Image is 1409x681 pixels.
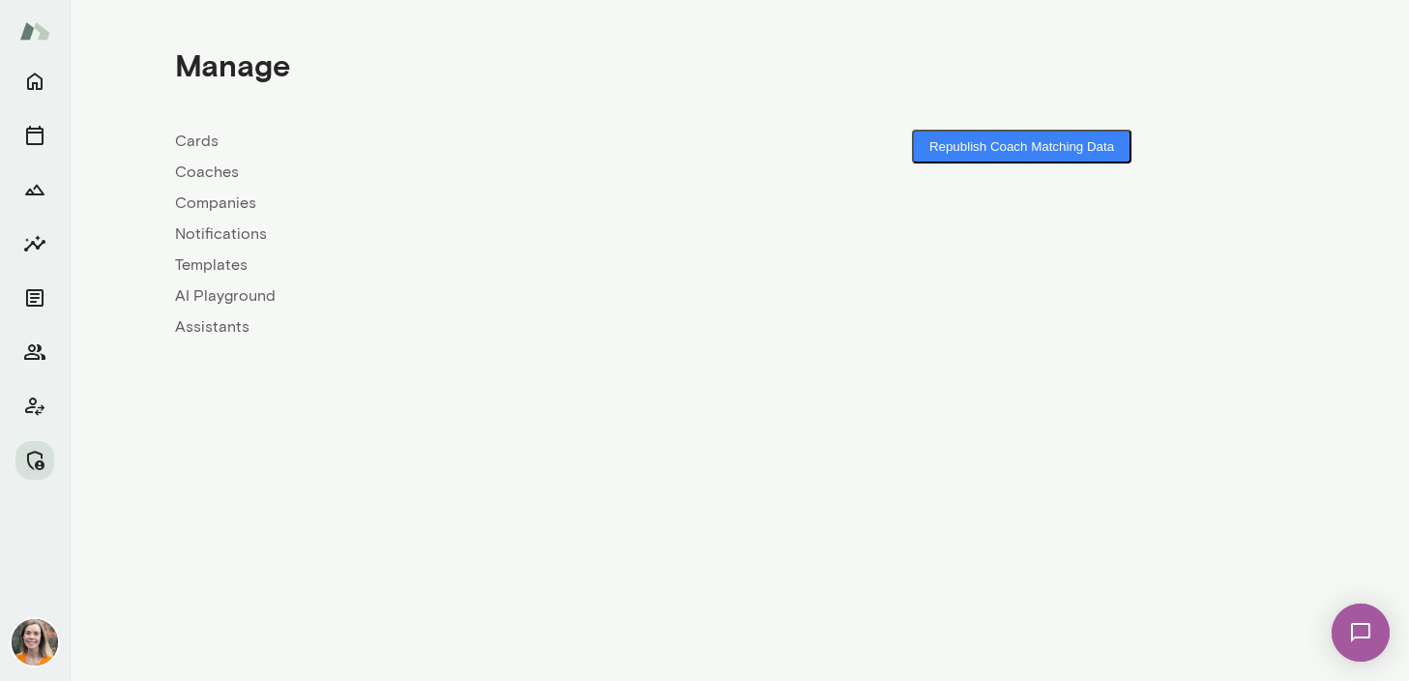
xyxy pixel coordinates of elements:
a: AI Playground [175,284,740,308]
button: Growth Plan [15,170,54,209]
a: Companies [175,192,740,215]
button: Insights [15,224,54,263]
img: Carrie Kelly [12,619,58,666]
a: Assistants [175,315,740,339]
a: Cards [175,130,740,153]
button: Sessions [15,116,54,155]
button: Manage [15,441,54,480]
img: Mento [19,13,50,49]
button: Republish Coach Matching Data [912,130,1131,163]
h4: Manage [175,46,290,83]
button: Documents [15,279,54,317]
button: Members [15,333,54,371]
button: Client app [15,387,54,426]
a: Templates [175,253,740,277]
a: Coaches [175,161,740,184]
a: Notifications [175,222,740,246]
button: Home [15,62,54,101]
